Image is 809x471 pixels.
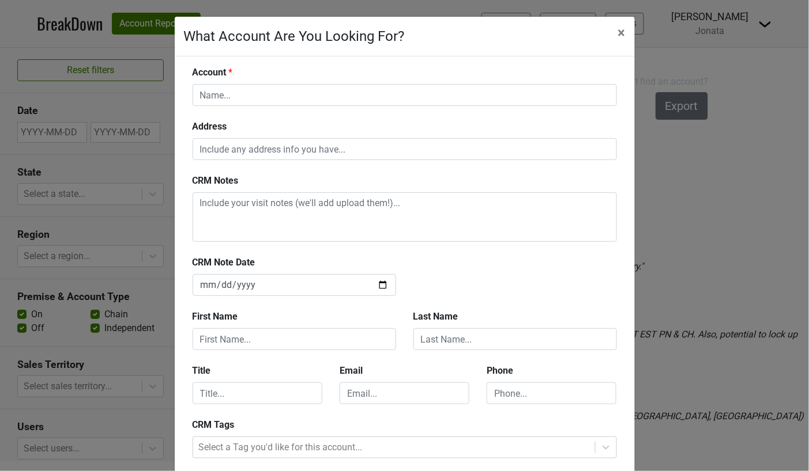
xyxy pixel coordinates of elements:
[193,382,322,404] input: Title...
[193,175,239,186] b: CRM Notes
[487,365,513,376] b: Phone
[193,84,617,106] input: Name...
[487,382,616,404] input: Phone...
[193,419,235,430] b: CRM Tags
[193,328,396,350] input: First Name...
[413,311,458,322] b: Last Name
[413,328,617,350] input: Last Name...
[193,121,227,132] b: Address
[193,311,238,322] b: First Name
[193,138,617,160] input: Include any address info you have...
[340,365,363,376] b: Email
[184,26,405,47] div: What Account Are You Looking For?
[193,257,255,268] b: CRM Note Date
[193,365,211,376] b: Title
[340,382,469,404] input: Email...
[618,25,626,41] span: ×
[193,67,227,78] b: Account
